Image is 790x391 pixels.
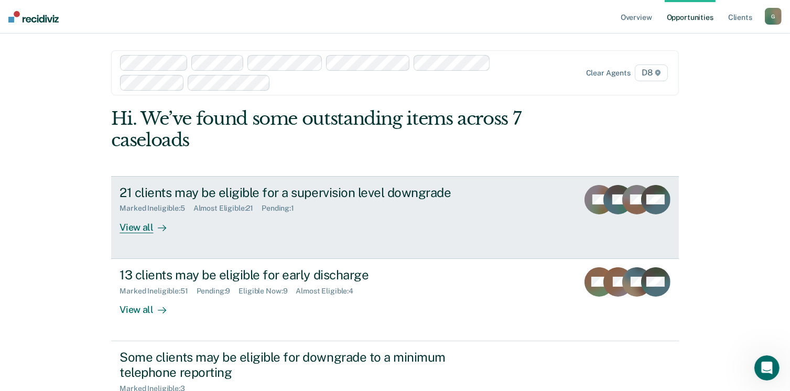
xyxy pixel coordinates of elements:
[586,69,631,78] div: Clear agents
[120,350,488,380] div: Some clients may be eligible for downgrade to a minimum telephone reporting
[111,259,678,341] a: 13 clients may be eligible for early dischargeMarked Ineligible:51Pending:9Eligible Now:9Almost E...
[197,287,239,296] div: Pending : 9
[120,287,196,296] div: Marked Ineligible : 51
[296,287,362,296] div: Almost Eligible : 4
[765,8,782,25] button: G
[120,204,193,213] div: Marked Ineligible : 5
[120,185,488,200] div: 21 clients may be eligible for a supervision level downgrade
[262,204,302,213] div: Pending : 1
[120,213,178,233] div: View all
[239,287,296,296] div: Eligible Now : 9
[120,267,488,283] div: 13 clients may be eligible for early discharge
[111,108,565,151] div: Hi. We’ve found some outstanding items across 7 caseloads
[120,295,178,316] div: View all
[111,176,678,259] a: 21 clients may be eligible for a supervision level downgradeMarked Ineligible:5Almost Eligible:21...
[754,355,780,381] iframe: Intercom live chat
[193,204,262,213] div: Almost Eligible : 21
[8,11,59,23] img: Recidiviz
[635,64,668,81] span: D8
